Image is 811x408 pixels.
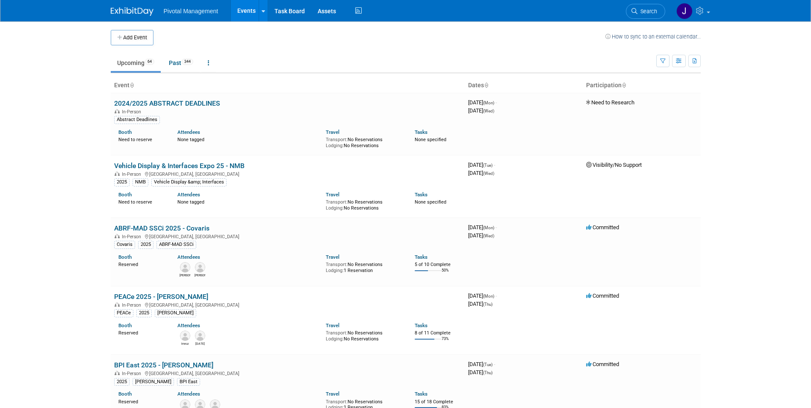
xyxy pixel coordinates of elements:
a: Booth [118,322,132,328]
span: - [494,361,495,367]
a: ABRF-MAD SSCi 2025 - Covaris [114,224,209,232]
span: (Wed) [483,109,494,113]
span: [DATE] [468,301,492,307]
span: Transport: [326,262,348,267]
a: How to sync to an external calendar... [605,33,701,40]
img: Melissa Gabello [180,262,190,272]
div: [PERSON_NAME] [155,309,196,317]
span: Committed [586,293,619,299]
a: 2024/2025 ABSTRACT DEADLINES [114,99,220,107]
span: Pivotal Management [164,8,218,15]
div: NMB [133,178,148,186]
span: [DATE] [468,361,495,367]
span: (Wed) [483,171,494,176]
span: - [494,162,495,168]
a: Tasks [415,322,428,328]
div: None tagged [177,135,319,143]
span: [DATE] [468,107,494,114]
span: (Mon) [483,101,494,105]
div: Reserved [118,397,165,405]
a: Travel [326,391,339,397]
img: In-Person Event [115,109,120,113]
button: Add Event [111,30,153,45]
div: None tagged [177,198,319,205]
span: - [495,99,497,106]
img: Jessica Gatton [676,3,693,19]
div: 2025 [114,178,130,186]
span: In-Person [122,109,144,115]
a: Sort by Participation Type [622,82,626,89]
span: Committed [586,224,619,231]
a: Past344 [162,55,200,71]
div: No Reservations No Reservations [326,135,402,148]
div: [GEOGRAPHIC_DATA], [GEOGRAPHIC_DATA] [114,370,461,376]
a: Booth [118,254,132,260]
div: Need to reserve [118,135,165,143]
div: BPI East [177,378,200,386]
div: [PERSON_NAME] [133,378,174,386]
span: [DATE] [468,224,497,231]
span: Committed [586,361,619,367]
span: Visibility/No Support [586,162,642,168]
img: In-Person Event [115,371,120,375]
div: [GEOGRAPHIC_DATA], [GEOGRAPHIC_DATA] [114,301,461,308]
span: (Thu) [483,302,492,307]
div: 2025 [114,378,130,386]
span: Search [637,8,657,15]
span: In-Person [122,302,144,308]
span: - [495,293,497,299]
img: Sujash Chatterjee [195,262,205,272]
a: Tasks [415,254,428,260]
span: None specified [415,199,446,205]
a: BPI East 2025 - [PERSON_NAME] [114,361,213,369]
div: 2025 [136,309,152,317]
div: PEACe [114,309,133,317]
a: Sort by Event Name [130,82,134,89]
img: ExhibitDay [111,7,153,16]
div: No Reservations No Reservations [326,328,402,342]
div: Reserved [118,260,165,268]
div: 15 of 18 Complete [415,399,461,405]
a: Upcoming64 [111,55,161,71]
span: (Tue) [483,163,492,168]
a: Search [626,4,665,19]
span: (Tue) [483,362,492,367]
span: [DATE] [468,293,497,299]
a: Attendees [177,322,200,328]
div: Covaris [114,241,135,248]
th: Participation [583,78,701,93]
a: PEACe 2025 - [PERSON_NAME] [114,293,208,301]
span: Transport: [326,137,348,142]
div: [GEOGRAPHIC_DATA], [GEOGRAPHIC_DATA] [114,233,461,239]
span: [DATE] [468,232,494,239]
span: Transport: [326,330,348,336]
div: Sujash Chatterjee [195,272,205,278]
div: 5 of 10 Complete [415,262,461,268]
span: Lodging: [326,205,344,211]
span: (Thu) [483,370,492,375]
div: Need to reserve [118,198,165,205]
a: Attendees [177,192,200,198]
div: Reserved [118,328,165,336]
span: [DATE] [468,99,497,106]
a: Tasks [415,129,428,135]
span: In-Person [122,171,144,177]
th: Dates [465,78,583,93]
div: No Reservations No Reservations [326,198,402,211]
div: ABRF-MAD SSCi [156,241,196,248]
span: 64 [145,59,154,65]
div: Vehicle Display &amp; Interfaces [151,178,227,186]
a: Booth [118,192,132,198]
img: In-Person Event [115,171,120,176]
span: (Mon) [483,294,494,299]
a: Booth [118,129,132,135]
a: Booth [118,391,132,397]
span: Need to Research [586,99,634,106]
span: 344 [182,59,193,65]
div: 8 of 11 Complete [415,330,461,336]
div: 2025 [138,241,153,248]
span: - [495,224,497,231]
span: Lodging: [326,336,344,342]
a: Tasks [415,192,428,198]
span: (Mon) [483,225,494,230]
